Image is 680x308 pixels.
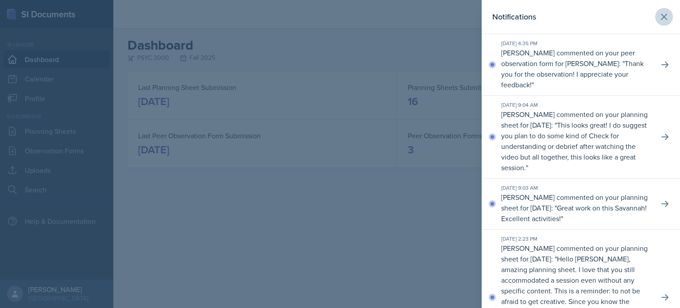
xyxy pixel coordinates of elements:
[501,47,652,90] p: [PERSON_NAME] commented on your peer observation form for [PERSON_NAME]: " "
[501,120,647,172] p: This looks great! I do suggest you plan to do some kind of Check for understanding or debrief aft...
[501,101,652,109] div: [DATE] 9:04 AM
[501,235,652,243] div: [DATE] 2:23 PM
[501,203,647,223] p: Great work on this Savannah! Excellent activities!
[501,109,652,173] p: [PERSON_NAME] commented on your planning sheet for [DATE]: " "
[501,58,644,90] p: Thank you for the observation! I appreciate your feedback!
[501,184,652,192] div: [DATE] 9:03 AM
[501,39,652,47] div: [DATE] 4:35 PM
[492,11,536,23] h2: Notifications
[501,192,652,224] p: [PERSON_NAME] commented on your planning sheet for [DATE]: " "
